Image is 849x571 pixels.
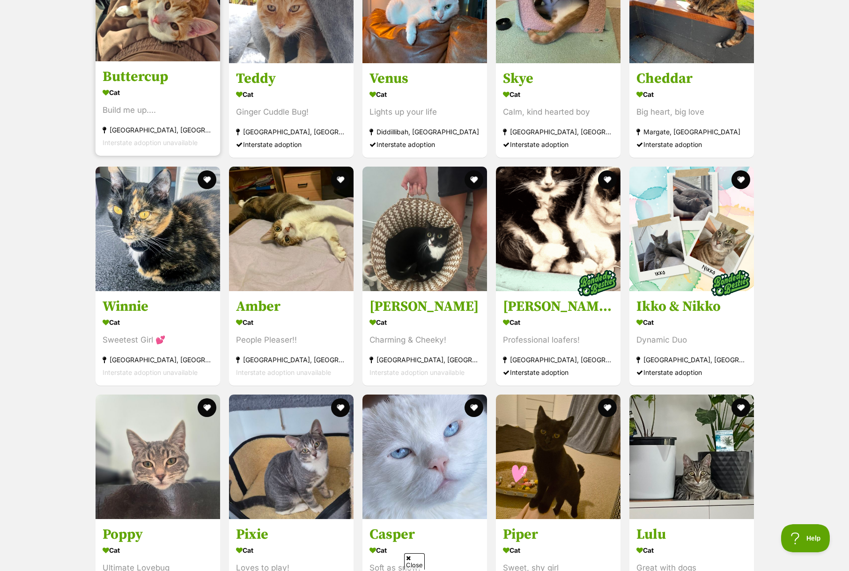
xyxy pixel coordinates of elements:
[236,526,347,544] h3: Pixie
[103,124,213,136] div: [GEOGRAPHIC_DATA], [GEOGRAPHIC_DATA]
[103,315,213,329] div: Cat
[369,106,480,118] div: Lights up your life
[636,70,747,88] h3: Cheddar
[369,315,480,329] div: Cat
[404,553,425,570] span: Close
[636,125,747,138] div: Margate, [GEOGRAPHIC_DATA]
[103,104,213,117] div: Build me up....
[503,334,613,346] div: Professional loafers!
[103,368,198,376] span: Interstate adoption unavailable
[236,315,347,329] div: Cat
[236,125,347,138] div: [GEOGRAPHIC_DATA], [GEOGRAPHIC_DATA]
[236,368,331,376] span: Interstate adoption unavailable
[503,544,613,557] div: Cat
[629,395,754,519] img: Lulu
[369,138,480,151] div: Interstate adoption
[236,138,347,151] div: Interstate adoption
[503,88,613,101] div: Cat
[198,170,216,189] button: favourite
[96,291,220,386] a: Winnie Cat Sweetest Girl 💕 [GEOGRAPHIC_DATA], [GEOGRAPHIC_DATA] Interstate adoption unavailable f...
[362,167,487,291] img: Alfie
[636,353,747,366] div: [GEOGRAPHIC_DATA], [GEOGRAPHIC_DATA]
[236,298,347,315] h3: Amber
[496,291,620,386] a: [PERSON_NAME] and [PERSON_NAME] Cat Professional loafers! [GEOGRAPHIC_DATA], [GEOGRAPHIC_DATA] In...
[629,167,754,291] img: Ikko & Nikko
[629,63,754,158] a: Cheddar Cat Big heart, big love Margate, [GEOGRAPHIC_DATA] Interstate adoption favourite
[236,88,347,101] div: Cat
[636,334,747,346] div: Dynamic Duo
[496,63,620,158] a: Skye Cat Calm, kind hearted boy [GEOGRAPHIC_DATA], [GEOGRAPHIC_DATA] Interstate adoption favourite
[636,298,747,315] h3: Ikko & Nikko
[629,291,754,386] a: Ikko & Nikko Cat Dynamic Duo [GEOGRAPHIC_DATA], [GEOGRAPHIC_DATA] Interstate adoption favourite
[598,398,617,417] button: favourite
[636,526,747,544] h3: Lulu
[636,138,747,151] div: Interstate adoption
[503,70,613,88] h3: Skye
[96,395,220,519] img: Poppy
[236,70,347,88] h3: Teddy
[369,334,480,346] div: Charming & Cheeky!
[331,398,350,417] button: favourite
[636,366,747,379] div: Interstate adoption
[103,139,198,146] span: Interstate adoption unavailable
[198,398,216,417] button: favourite
[636,315,747,329] div: Cat
[362,291,487,386] a: [PERSON_NAME] Cat Charming & Cheeky! [GEOGRAPHIC_DATA], [GEOGRAPHIC_DATA] Interstate adoption una...
[103,353,213,366] div: [GEOGRAPHIC_DATA], [GEOGRAPHIC_DATA]
[236,334,347,346] div: People Pleaser!!
[503,353,613,366] div: [GEOGRAPHIC_DATA], [GEOGRAPHIC_DATA]
[96,61,220,156] a: Buttercup Cat Build me up.... [GEOGRAPHIC_DATA], [GEOGRAPHIC_DATA] Interstate adoption unavailabl...
[636,88,747,101] div: Cat
[229,395,354,519] img: Pixie
[496,395,620,519] img: Piper
[236,353,347,366] div: [GEOGRAPHIC_DATA], [GEOGRAPHIC_DATA]
[369,70,480,88] h3: Venus
[465,170,483,189] button: favourite
[574,260,620,307] img: bonded besties
[503,125,613,138] div: [GEOGRAPHIC_DATA], [GEOGRAPHIC_DATA]
[96,167,220,291] img: Winnie
[103,298,213,315] h3: Winnie
[229,291,354,386] a: Amber Cat People Pleaser!! [GEOGRAPHIC_DATA], [GEOGRAPHIC_DATA] Interstate adoption unavailable f...
[369,544,480,557] div: Cat
[731,170,750,189] button: favourite
[236,106,347,118] div: Ginger Cuddle Bug!
[103,86,213,99] div: Cat
[465,398,483,417] button: favourite
[331,170,350,189] button: favourite
[369,368,465,376] span: Interstate adoption unavailable
[369,353,480,366] div: [GEOGRAPHIC_DATA], [GEOGRAPHIC_DATA]
[236,544,347,557] div: Cat
[369,125,480,138] div: Diddillibah, [GEOGRAPHIC_DATA]
[496,167,620,291] img: Walter and Jinx
[369,526,480,544] h3: Casper
[369,88,480,101] div: Cat
[503,298,613,315] h3: [PERSON_NAME] and [PERSON_NAME]
[503,315,613,329] div: Cat
[103,334,213,346] div: Sweetest Girl 💕
[103,526,213,544] h3: Poppy
[503,138,613,151] div: Interstate adoption
[503,366,613,379] div: Interstate adoption
[369,298,480,315] h3: [PERSON_NAME]
[362,63,487,158] a: Venus Cat Lights up your life Diddillibah, [GEOGRAPHIC_DATA] Interstate adoption favourite
[636,106,747,118] div: Big heart, big love
[598,170,617,189] button: favourite
[781,524,830,552] iframe: Help Scout Beacon - Open
[503,106,613,118] div: Calm, kind hearted boy
[503,526,613,544] h3: Piper
[103,544,213,557] div: Cat
[707,260,754,307] img: bonded besties
[362,395,487,519] img: Casper
[636,544,747,557] div: Cat
[229,167,354,291] img: Amber
[229,63,354,158] a: Teddy Cat Ginger Cuddle Bug! [GEOGRAPHIC_DATA], [GEOGRAPHIC_DATA] Interstate adoption favourite
[103,68,213,86] h3: Buttercup
[731,398,750,417] button: favourite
